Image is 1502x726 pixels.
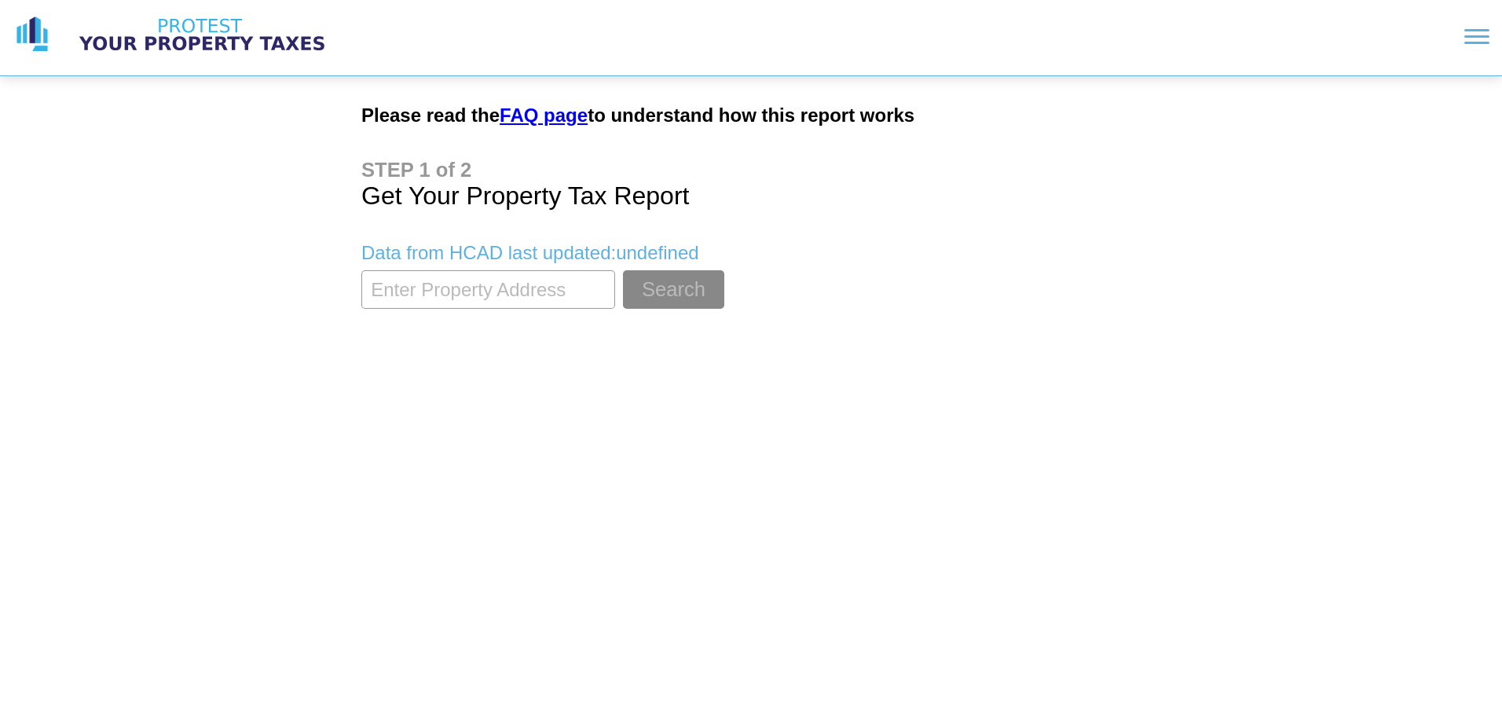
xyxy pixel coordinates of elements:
[361,104,1141,126] h2: Please read the to understand how this report works
[361,242,1141,264] p: Data from HCAD last updated: undefined
[13,15,52,54] img: logo
[64,15,339,54] img: logo text
[13,15,339,54] a: logo logo text
[500,104,588,126] a: FAQ page
[361,159,1141,211] h1: Get Your Property Tax Report
[623,270,724,309] button: Search
[361,270,615,309] input: Enter Property Address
